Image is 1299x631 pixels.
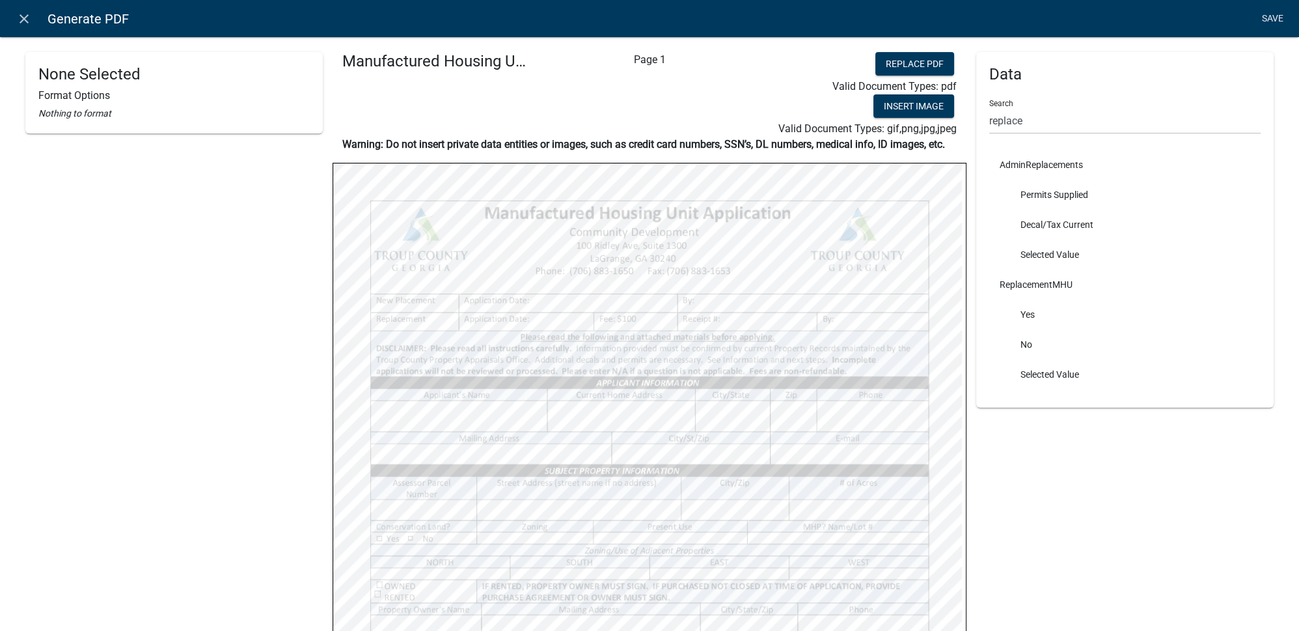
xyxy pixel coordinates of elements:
[633,53,665,66] span: Page 1
[989,270,1261,300] li: ReplacementMHU
[342,137,957,152] p: Warning: Do not insert private data entities or images, such as credit card numbers, SSN’s, DL nu...
[873,94,954,118] button: Insert Image
[989,180,1261,210] li: Permits Supplied
[1256,7,1289,31] a: Save
[989,210,1261,240] li: Decal/Tax Current
[989,359,1261,389] li: Selected Value
[989,300,1261,330] li: Yes
[989,65,1261,84] h4: Data
[832,80,957,92] span: Valid Document Types: pdf
[342,52,534,71] h4: Manufactured Housing Unit Application.pdf
[16,11,32,27] i: close
[989,150,1261,180] li: AdminReplacements
[778,122,957,135] span: Valid Document Types: gif,png,jpg,jpeg
[38,89,310,102] h6: Format Options
[989,330,1261,359] li: No
[989,240,1261,270] li: Selected Value
[38,65,310,84] h4: None Selected
[48,6,129,32] span: Generate PDF
[875,52,954,76] button: Replace PDF
[38,108,111,119] i: Nothing to format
